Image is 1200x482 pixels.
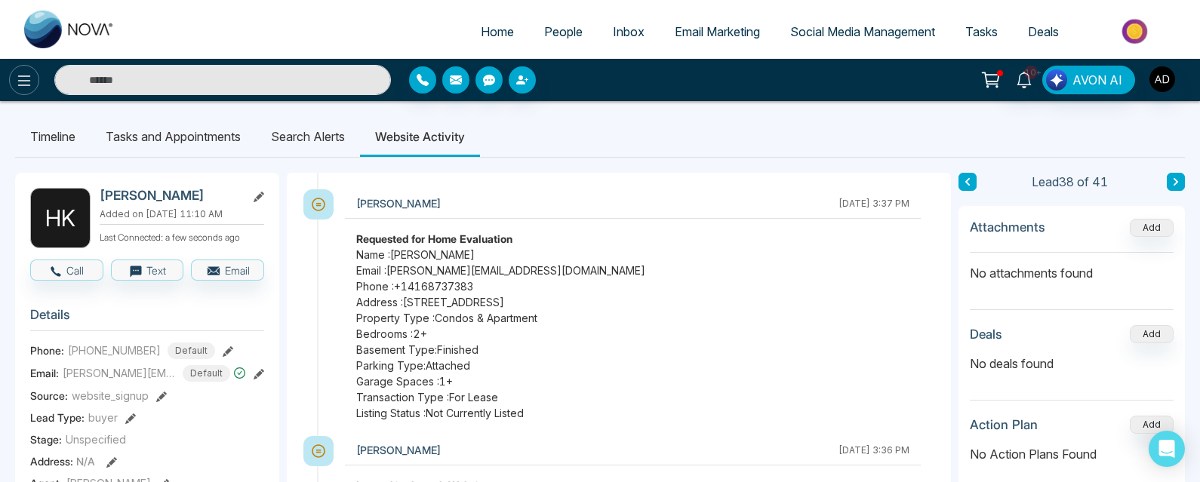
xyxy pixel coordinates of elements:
[1130,416,1174,434] button: Add
[1149,66,1175,92] img: User Avatar
[970,355,1174,373] p: No deals found
[30,410,85,425] span: Lead Type:
[88,410,118,425] span: buyer
[183,365,230,382] span: Default
[356,310,909,326] span: Property Type : Condos & Apartment
[100,188,240,203] h2: [PERSON_NAME]
[100,207,264,221] p: Added on [DATE] 11:10 AM
[30,188,91,248] div: H K
[356,389,909,405] span: Transaction Type : For Lease
[775,17,950,46] a: Social Media Management
[30,307,264,330] h3: Details
[1006,66,1042,92] a: 10+
[30,431,62,447] span: Stage:
[15,116,91,157] li: Timeline
[965,24,998,39] span: Tasks
[970,417,1038,432] h3: Action Plan
[76,455,95,468] span: N/A
[970,220,1045,235] h3: Attachments
[356,326,909,342] span: Bedrooms : 2 +
[191,259,264,281] button: Email
[1082,14,1191,48] img: Market-place.gif
[356,262,909,278] span: Email : [PERSON_NAME][EMAIL_ADDRESS][DOMAIN_NAME]
[1130,220,1174,233] span: Add
[1042,66,1135,94] button: AVON AI
[660,17,775,46] a: Email Marketing
[529,17,598,46] a: People
[356,373,909,389] span: Garage Spaces : 1+
[360,116,480,157] li: Website Activity
[356,232,512,245] strong: Requested for Home Evaluation
[970,327,1002,342] h3: Deals
[30,453,95,469] span: Address:
[356,247,909,262] span: Name : [PERSON_NAME]
[68,342,161,358] span: [PHONE_NUMBER]
[1013,17,1074,46] a: Deals
[356,405,909,421] span: Listing Status : Not Currently Listed
[100,228,264,244] p: Last Connected: a few seconds ago
[111,259,184,281] button: Text
[72,388,149,404] span: website_signup
[256,116,360,157] li: Search Alerts
[950,17,1013,46] a: Tasks
[1032,173,1108,191] span: Lead 38 of 41
[66,431,126,447] span: Unspecified
[1149,431,1185,467] div: Open Intercom Messenger
[168,342,215,359] span: Default
[675,24,760,39] span: Email Marketing
[356,342,909,358] span: Basement Type: Finished
[838,197,909,210] div: [DATE] 3:37 PM
[1072,71,1122,89] span: AVON AI
[356,294,909,310] span: Address : [STREET_ADDRESS]
[1028,24,1059,39] span: Deals
[1046,69,1067,91] img: Lead Flow
[356,278,909,294] span: Phone : +1 4168737383
[838,444,909,457] div: [DATE] 3:36 PM
[91,116,256,157] li: Tasks and Appointments
[356,358,909,373] span: Parking Type: Attached
[30,342,64,358] span: Phone:
[63,365,176,381] span: [PERSON_NAME][EMAIL_ADDRESS][DOMAIN_NAME]
[24,11,115,48] img: Nova CRM Logo
[598,17,660,46] a: Inbox
[30,388,68,404] span: Source:
[970,253,1174,282] p: No attachments found
[30,259,103,281] button: Call
[356,441,441,460] div: [PERSON_NAME]
[356,194,441,213] div: [PERSON_NAME]
[30,365,59,381] span: Email:
[481,24,514,39] span: Home
[790,24,935,39] span: Social Media Management
[613,24,645,39] span: Inbox
[1130,325,1174,343] button: Add
[544,24,583,39] span: People
[970,445,1174,463] p: No Action Plans Found
[466,17,529,46] a: Home
[1024,66,1038,79] span: 10+
[1130,219,1174,237] button: Add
